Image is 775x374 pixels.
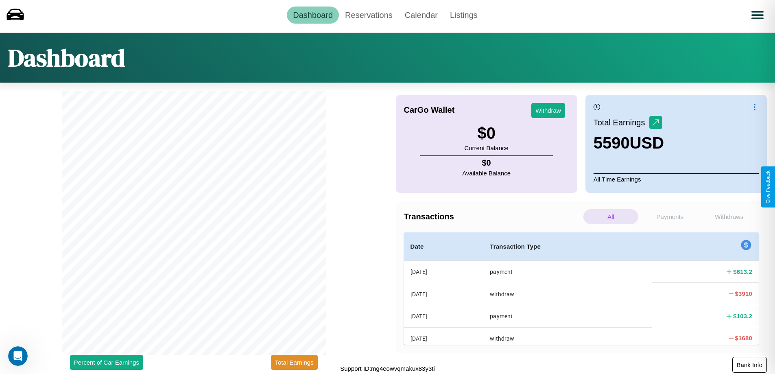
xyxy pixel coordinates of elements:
[642,209,697,224] p: Payments
[271,355,318,370] button: Total Earnings
[735,289,752,298] h4: $ 3910
[399,7,444,24] a: Calendar
[404,261,484,283] th: [DATE]
[8,346,28,366] iframe: Intercom live chat
[483,261,652,283] th: payment
[404,105,455,115] h4: CarGo Wallet
[735,334,752,342] h4: $ 1680
[410,242,477,252] h4: Date
[340,363,435,374] p: Support ID: mg4eowvqmakux83y3ti
[594,173,759,185] p: All Time Earnings
[483,327,652,349] th: withdraw
[490,242,646,252] h4: Transaction Type
[339,7,399,24] a: Reservations
[404,212,581,221] h4: Transactions
[594,134,664,152] h3: 5590 USD
[464,142,508,153] p: Current Balance
[287,7,339,24] a: Dashboard
[404,283,484,305] th: [DATE]
[733,312,752,320] h4: $ 103.2
[732,357,767,373] button: Bank Info
[765,171,771,203] div: Give Feedback
[583,209,638,224] p: All
[462,168,511,179] p: Available Balance
[464,124,508,142] h3: $ 0
[404,327,484,349] th: [DATE]
[746,4,769,26] button: Open menu
[702,209,757,224] p: Withdraws
[8,41,125,74] h1: Dashboard
[483,283,652,305] th: withdraw
[70,355,143,370] button: Percent of Car Earnings
[531,103,565,118] button: Withdraw
[483,305,652,327] th: payment
[444,7,484,24] a: Listings
[733,267,752,276] h4: $ 613.2
[462,158,511,168] h4: $ 0
[404,305,484,327] th: [DATE]
[594,115,649,130] p: Total Earnings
